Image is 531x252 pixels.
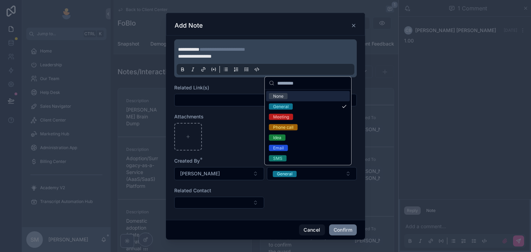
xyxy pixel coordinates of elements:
[273,93,283,99] div: None
[174,85,209,90] span: Related Link(s)
[174,187,211,193] span: Related Contact
[174,114,204,119] span: Attachments
[174,167,264,180] button: Select Button
[273,135,281,141] div: Idea
[174,197,264,209] button: Select Button
[329,224,357,235] button: Confirm
[273,155,282,162] div: SMS
[277,171,292,177] div: General
[175,21,203,30] h3: Add Note
[273,114,289,120] div: Meeting
[267,167,357,180] button: Select Button
[174,158,200,164] span: Created By
[273,145,284,151] div: Email
[273,124,294,130] div: Phone call
[273,104,289,110] div: General
[265,90,351,165] div: Suggestions
[180,170,220,177] span: [PERSON_NAME]
[299,224,325,235] button: Cancel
